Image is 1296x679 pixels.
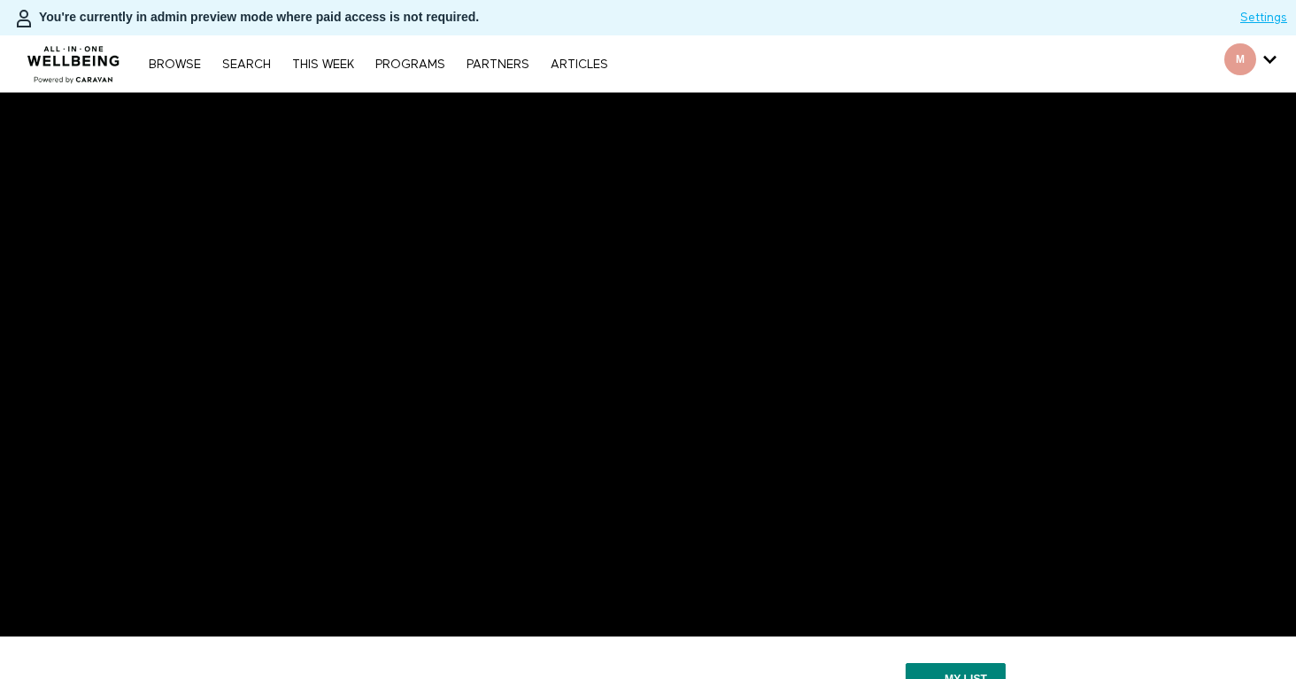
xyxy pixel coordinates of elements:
[283,58,363,71] a: THIS WEEK
[366,58,454,71] a: PROGRAMS
[542,58,617,71] a: ARTICLES
[458,58,538,71] a: PARTNERS
[20,33,127,86] img: CARAVAN
[140,58,210,71] a: Browse
[140,55,616,73] nav: Primary
[1211,35,1290,92] div: Secondary
[1240,9,1287,27] a: Settings
[213,58,280,71] a: Search
[13,8,35,29] img: person-bdfc0eaa9744423c596e6e1c01710c89950b1dff7c83b5d61d716cfd8139584f.svg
